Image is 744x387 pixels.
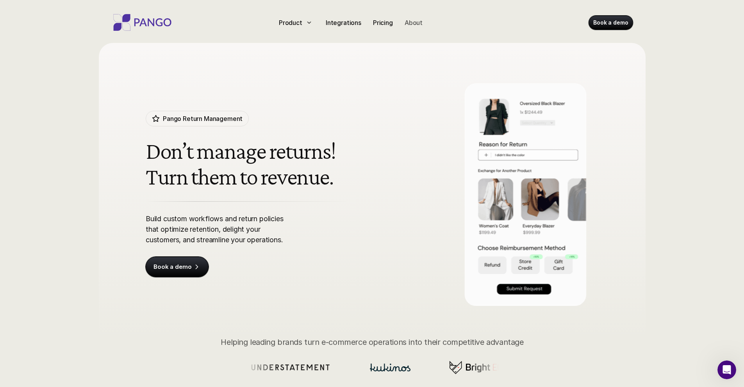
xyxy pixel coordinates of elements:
[326,18,361,27] p: Integrations
[323,16,364,29] a: Integrations
[370,16,396,29] a: Pricing
[589,16,633,30] a: Book a demo
[401,16,426,29] a: About
[153,263,191,271] p: Book a demo
[221,336,523,348] p: Helping leading brands turn e-commerce operations into their competitive advantage
[146,138,413,190] h1: Don’t manage returns! Turn them to revenue.
[279,18,302,27] p: Product
[717,360,736,379] iframe: Intercom live chat
[163,114,243,123] p: Pango Return Management
[146,213,306,245] p: Build custom workflows and return policies that optimize retention, delight your customers, and s...
[146,257,209,277] a: Book a demo
[593,19,628,27] p: Book a demo
[405,18,423,27] p: About
[373,18,393,27] p: Pricing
